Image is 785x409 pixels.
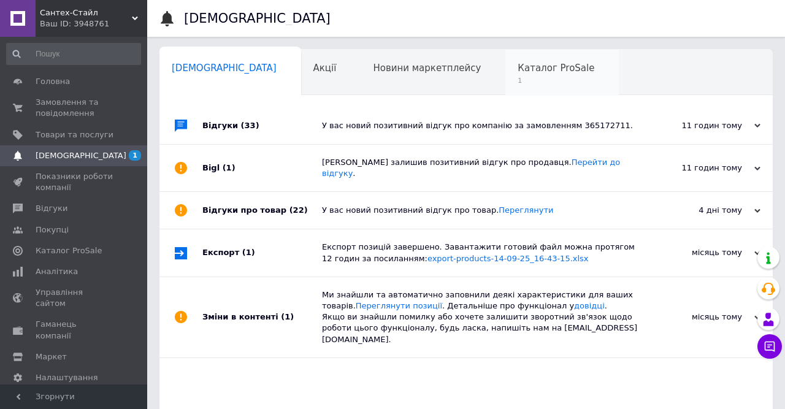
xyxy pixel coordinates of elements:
[202,192,322,229] div: Відгуки про товар
[757,334,782,359] button: Чат з покупцем
[356,301,442,310] a: Переглянути позиції
[322,242,638,264] div: Експорт позицій завершено. Завантажити готовий файл можна протягом 12 годин за посиланням:
[36,245,102,256] span: Каталог ProSale
[40,18,147,29] div: Ваш ID: 3948761
[36,351,67,362] span: Маркет
[36,97,113,119] span: Замовлення та повідомлення
[638,162,760,174] div: 11 годин тому
[427,254,589,263] a: export-products-14-09-25_16-43-15.xlsx
[638,205,760,216] div: 4 дні тому
[36,372,98,383] span: Налаштування
[313,63,337,74] span: Акції
[202,145,322,191] div: Bigl
[281,312,294,321] span: (1)
[322,157,638,179] div: [PERSON_NAME] залишив позитивний відгук про продавця. .
[518,63,594,74] span: Каталог ProSale
[322,205,638,216] div: У вас новий позитивний відгук про товар.
[172,63,277,74] span: [DEMOGRAPHIC_DATA]
[373,63,481,74] span: Новини маркетплейсу
[499,205,553,215] a: Переглянути
[518,76,594,85] span: 1
[202,229,322,276] div: Експорт
[241,121,259,130] span: (33)
[638,312,760,323] div: місяць тому
[184,11,331,26] h1: [DEMOGRAPHIC_DATA]
[36,150,126,161] span: [DEMOGRAPHIC_DATA]
[36,76,70,87] span: Головна
[242,248,255,257] span: (1)
[289,205,308,215] span: (22)
[322,120,638,131] div: У вас новий позитивний відгук про компанію за замовленням 365172711.
[36,266,78,277] span: Аналітика
[36,171,113,193] span: Показники роботи компанії
[129,150,141,161] span: 1
[574,301,605,310] a: довідці
[36,319,113,341] span: Гаманець компанії
[322,289,638,345] div: Ми знайшли та автоматично заповнили деякі характеристики для ваших товарів. . Детальніше про функ...
[223,163,235,172] span: (1)
[202,277,322,357] div: Зміни в контенті
[36,129,113,140] span: Товари та послуги
[36,203,67,214] span: Відгуки
[40,7,132,18] span: Сантех-Стайл
[36,287,113,309] span: Управління сайтом
[36,224,69,235] span: Покупці
[6,43,141,65] input: Пошук
[638,247,760,258] div: місяць тому
[202,107,322,144] div: Відгуки
[638,120,760,131] div: 11 годин тому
